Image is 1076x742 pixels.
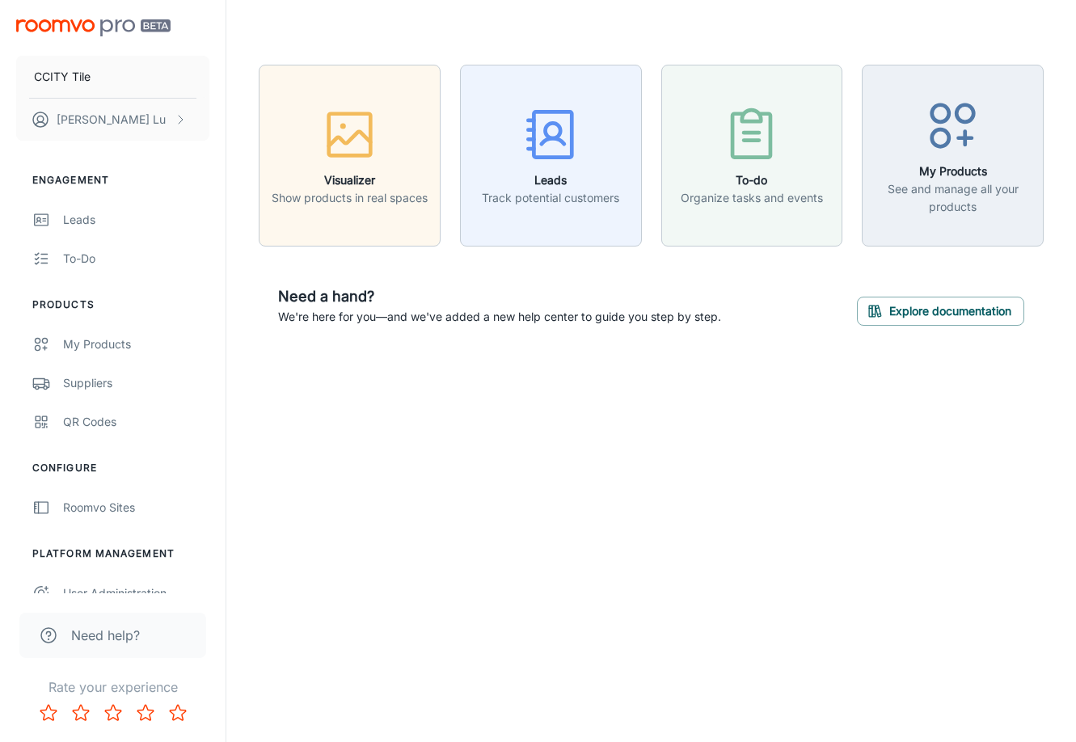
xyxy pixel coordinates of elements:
[482,171,619,189] h6: Leads
[259,65,441,247] button: VisualizerShow products in real spaces
[63,250,209,268] div: To-do
[857,301,1024,318] a: Explore documentation
[661,65,843,247] button: To-doOrganize tasks and events
[482,189,619,207] p: Track potential customers
[681,189,823,207] p: Organize tasks and events
[16,99,209,141] button: [PERSON_NAME] Lu
[34,68,91,86] p: CCITY Tile
[57,111,166,129] p: [PERSON_NAME] Lu
[862,146,1044,162] a: My ProductsSee and manage all your products
[63,374,209,392] div: Suppliers
[278,285,721,308] h6: Need a hand?
[857,297,1024,326] button: Explore documentation
[681,171,823,189] h6: To-do
[278,308,721,326] p: We're here for you—and we've added a new help center to guide you step by step.
[16,19,171,36] img: Roomvo PRO Beta
[862,65,1044,247] button: My ProductsSee and manage all your products
[16,56,209,98] button: CCITY Tile
[63,211,209,229] div: Leads
[661,146,843,162] a: To-doOrganize tasks and events
[460,146,642,162] a: LeadsTrack potential customers
[272,189,428,207] p: Show products in real spaces
[63,335,209,353] div: My Products
[872,180,1033,216] p: See and manage all your products
[460,65,642,247] button: LeadsTrack potential customers
[872,162,1033,180] h6: My Products
[272,171,428,189] h6: Visualizer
